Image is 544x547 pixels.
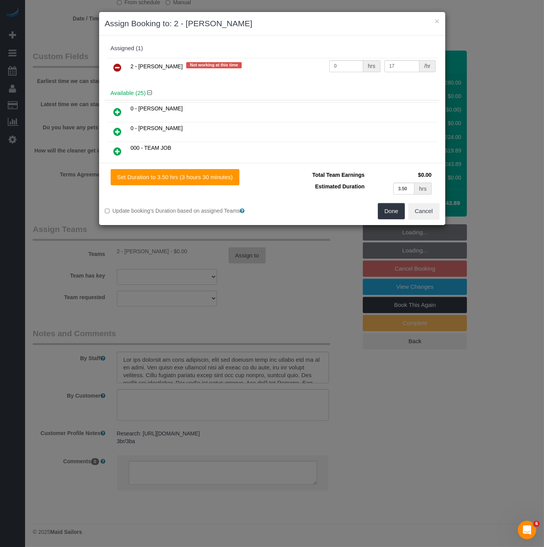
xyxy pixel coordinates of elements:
div: hrs [414,183,431,195]
label: Update booking's Duration based on assigned Teams [105,207,266,215]
span: 2 - [PERSON_NAME] [131,63,183,69]
button: Cancel [408,203,440,219]
td: $0.00 [367,169,434,181]
div: /hr [419,60,435,72]
button: Set Duration to 3.50 hrs (3 hours 30 minutes) [111,169,239,185]
h3: Assign Booking to: 2 - [PERSON_NAME] [105,18,440,29]
h4: Available (25) [111,90,434,97]
span: Estimated Duration [315,183,364,190]
span: 000 - TEAM JOB [131,145,172,151]
span: 0 - [PERSON_NAME] [131,105,183,112]
button: × [435,17,439,25]
span: 0 - [PERSON_NAME] [131,125,183,131]
input: Update booking's Duration based on assigned Teams [105,208,110,213]
div: hrs [363,60,380,72]
span: Not working at this time [186,62,242,68]
button: Done [378,203,405,219]
div: Assigned (1) [111,45,434,52]
td: Total Team Earnings [278,169,367,181]
span: 6 [534,521,540,527]
iframe: Intercom live chat [518,521,536,539]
